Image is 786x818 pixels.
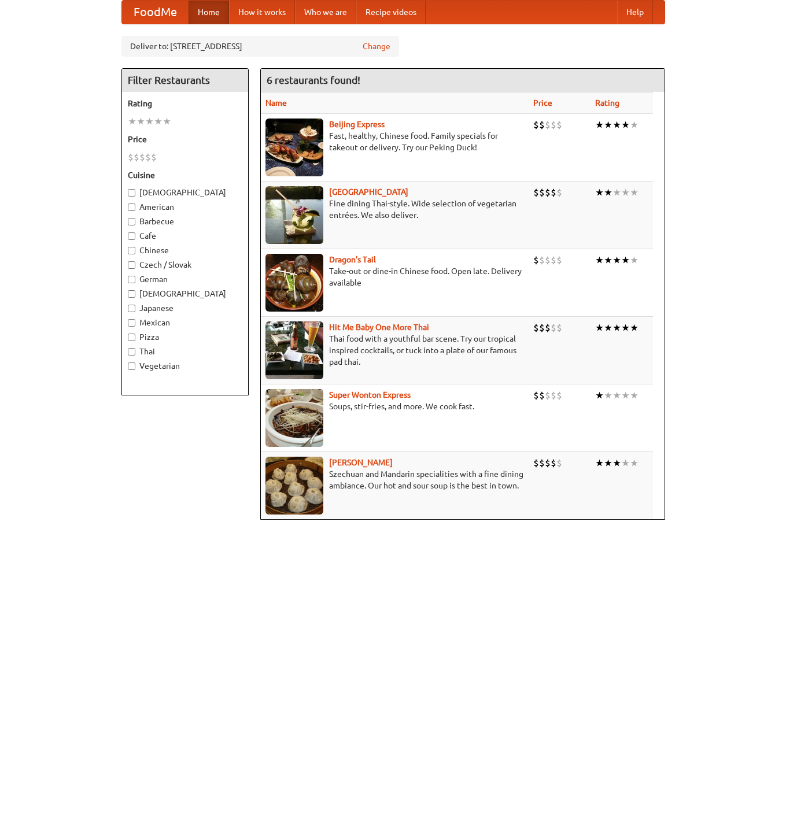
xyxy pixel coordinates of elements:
label: [DEMOGRAPHIC_DATA] [128,187,242,198]
li: $ [545,119,551,131]
img: shandong.jpg [265,457,323,515]
input: Thai [128,348,135,356]
input: Chinese [128,247,135,254]
li: $ [545,457,551,469]
li: $ [539,321,545,334]
li: $ [539,457,545,469]
label: Cafe [128,230,242,242]
li: ★ [136,115,145,128]
a: [GEOGRAPHIC_DATA] [329,187,408,197]
li: $ [556,457,562,469]
li: ★ [612,254,621,267]
li: ★ [612,457,621,469]
li: $ [556,321,562,334]
li: $ [551,119,556,131]
li: $ [545,254,551,267]
label: Pizza [128,331,242,343]
li: $ [139,151,145,164]
li: ★ [604,389,612,402]
li: ★ [163,115,171,128]
a: Rating [595,98,619,108]
li: $ [539,254,545,267]
li: ★ [630,119,639,131]
input: Pizza [128,334,135,341]
input: Barbecue [128,218,135,225]
label: Barbecue [128,216,242,227]
p: Soups, stir-fries, and more. We cook fast. [265,401,525,412]
li: $ [556,254,562,267]
li: ★ [621,321,630,334]
h5: Cuisine [128,169,242,181]
ng-pluralize: 6 restaurants found! [267,75,360,86]
input: Cafe [128,232,135,240]
li: ★ [604,119,612,131]
p: Fine dining Thai-style. Wide selection of vegetarian entrées. We also deliver. [265,198,525,221]
li: ★ [621,119,630,131]
li: $ [128,151,134,164]
li: ★ [154,115,163,128]
li: ★ [621,186,630,199]
li: $ [134,151,139,164]
li: ★ [595,186,604,199]
li: ★ [145,115,154,128]
li: ★ [595,254,604,267]
li: ★ [595,389,604,402]
li: $ [556,389,562,402]
a: Dragon's Tail [329,255,376,264]
input: Mexican [128,319,135,327]
input: Japanese [128,305,135,312]
img: beijing.jpg [265,119,323,176]
li: ★ [612,119,621,131]
li: ★ [128,115,136,128]
li: $ [533,254,539,267]
li: ★ [630,389,639,402]
label: Mexican [128,317,242,328]
a: Change [363,40,390,52]
img: babythai.jpg [265,321,323,379]
input: Vegetarian [128,362,135,370]
li: ★ [630,321,639,334]
li: ★ [612,389,621,402]
label: American [128,201,242,213]
label: [DEMOGRAPHIC_DATA] [128,288,242,299]
li: ★ [630,457,639,469]
li: ★ [612,321,621,334]
h5: Price [128,134,242,145]
img: dragon.jpg [265,254,323,312]
a: Beijing Express [329,120,385,129]
li: $ [545,186,551,199]
li: ★ [595,321,604,334]
input: [DEMOGRAPHIC_DATA] [128,189,135,197]
a: [PERSON_NAME] [329,458,393,467]
a: FoodMe [122,1,189,24]
li: ★ [604,321,612,334]
input: [DEMOGRAPHIC_DATA] [128,290,135,298]
a: Name [265,98,287,108]
a: Help [617,1,653,24]
a: Hit Me Baby One More Thai [329,323,429,332]
li: $ [551,389,556,402]
li: $ [556,186,562,199]
li: $ [539,186,545,199]
label: Thai [128,346,242,357]
a: Super Wonton Express [329,390,411,399]
li: ★ [630,254,639,267]
p: Fast, healthy, Chinese food. Family specials for takeout or delivery. Try our Peking Duck! [265,130,525,153]
li: ★ [621,254,630,267]
li: $ [533,457,539,469]
a: Who we are [295,1,356,24]
li: ★ [604,457,612,469]
p: Take-out or dine-in Chinese food. Open late. Delivery available [265,265,525,288]
li: ★ [621,457,630,469]
li: $ [145,151,151,164]
h5: Rating [128,98,242,109]
label: Chinese [128,245,242,256]
p: Szechuan and Mandarin specialities with a fine dining ambiance. Our hot and sour soup is the best... [265,468,525,491]
li: $ [539,119,545,131]
li: ★ [595,119,604,131]
label: Czech / Slovak [128,259,242,271]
